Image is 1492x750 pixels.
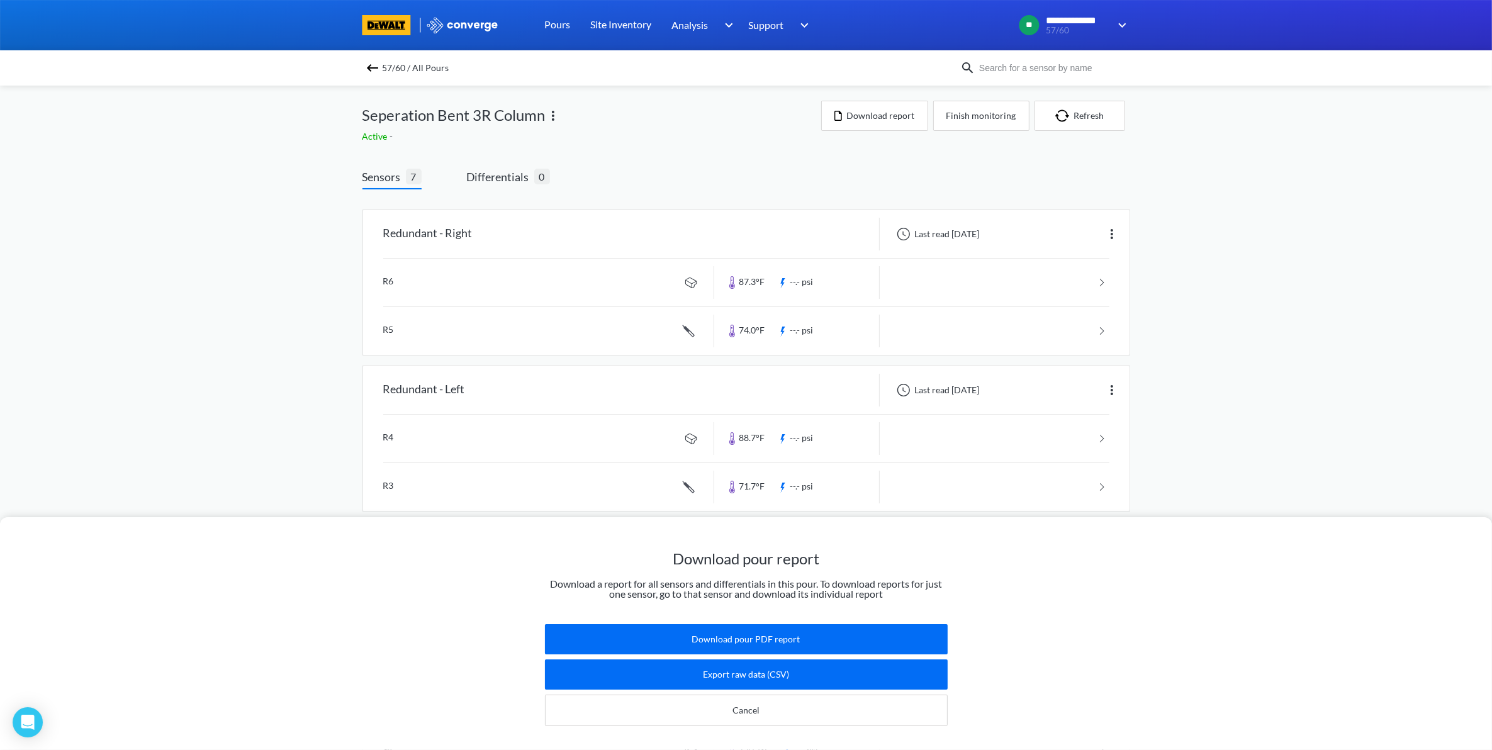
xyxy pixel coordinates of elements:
h1: Download pour report [545,549,948,569]
img: backspace.svg [365,60,380,76]
img: downArrow.svg [792,18,812,33]
span: 57/60 [1046,26,1110,35]
input: Search for a sensor by name [975,61,1128,75]
img: downArrow.svg [1110,18,1130,33]
img: icon-search.svg [960,60,975,76]
button: Cancel [545,695,948,726]
div: Open Intercom Messenger [13,707,43,737]
img: branding logo [362,15,411,35]
img: logo_ewhite.svg [426,17,499,33]
span: Support [748,17,783,33]
button: Download pour PDF report [545,624,948,654]
p: Download a report for all sensors and differentials in this pour. To download reports for just on... [545,579,948,599]
button: Export raw data (CSV) [545,659,948,690]
a: branding logo [362,15,426,35]
img: downArrow.svg [717,18,737,33]
span: Analysis [671,17,708,33]
span: 57/60 / All Pours [383,59,449,77]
